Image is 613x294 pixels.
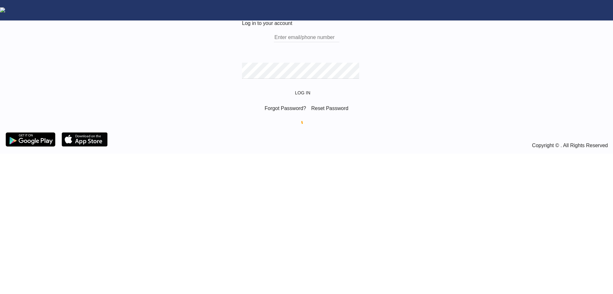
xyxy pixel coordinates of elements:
[309,103,351,114] div: Reset Password
[274,33,339,42] input: Enter email/phone number
[292,87,321,99] button: LOGIN
[5,132,56,147] img: google.png
[242,20,371,26] div: Log in to your account
[61,132,108,147] img: apple.png
[363,65,370,72] md-icon: icon-eye-off
[262,103,309,114] div: Forgot Password?
[111,140,610,151] div: Copyright © . All Rights Reserved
